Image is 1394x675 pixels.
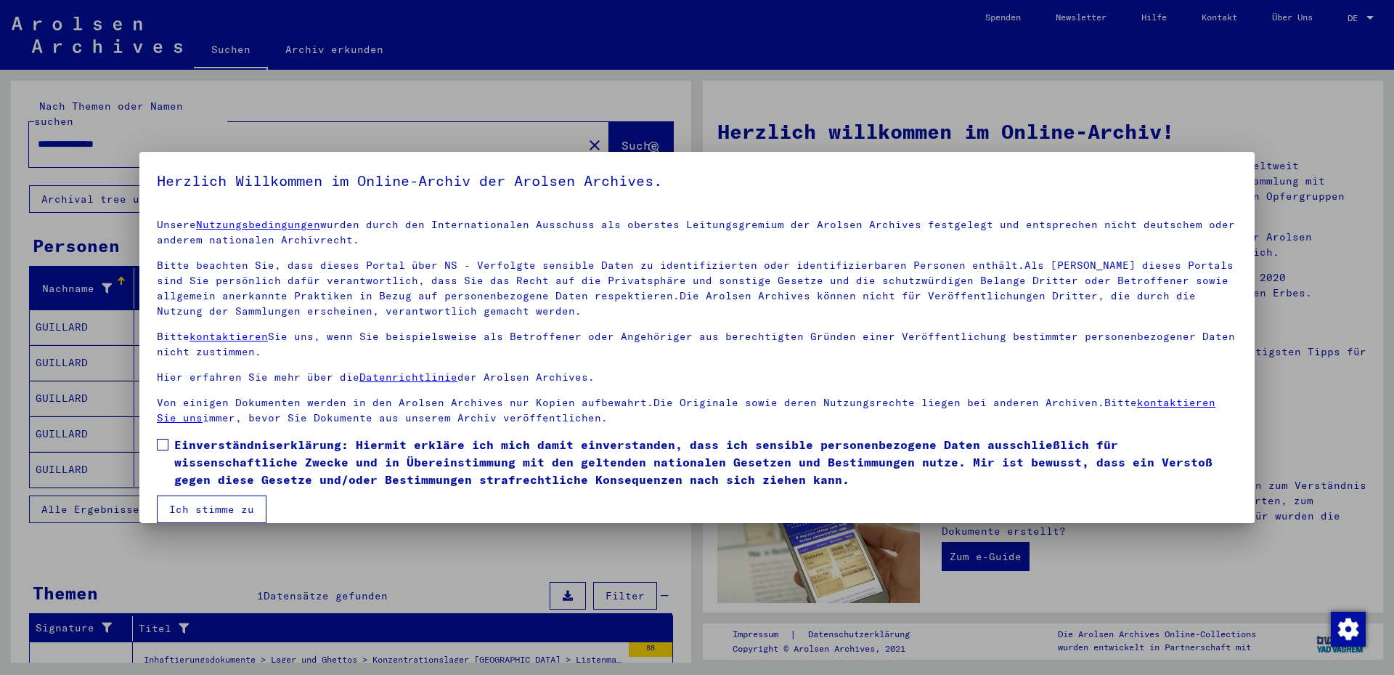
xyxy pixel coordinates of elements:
[174,436,1237,488] span: Einverständniserklärung: Hiermit erkläre ich mich damit einverstanden, dass ich sensible personen...
[157,258,1237,319] p: Bitte beachten Sie, dass dieses Portal über NS - Verfolgte sensible Daten zu identifizierten oder...
[157,370,1237,385] p: Hier erfahren Sie mehr über die der Arolsen Archives.
[196,218,320,231] a: Nutzungsbedingungen
[359,371,457,384] a: Datenrichtlinie
[157,169,1237,193] h5: Herzlich Willkommen im Online-Archiv der Arolsen Archives.
[157,217,1237,248] p: Unsere wurden durch den Internationalen Ausschuss als oberstes Leitungsgremium der Arolsen Archiv...
[189,330,268,343] a: kontaktieren
[157,496,266,523] button: Ich stimme zu
[1331,612,1366,647] img: Zustimmung ändern
[157,395,1237,426] p: Von einigen Dokumenten werden in den Arolsen Archives nur Kopien aufbewahrt.Die Originale sowie d...
[157,329,1237,360] p: Bitte Sie uns, wenn Sie beispielsweise als Betroffener oder Angehöriger aus berechtigten Gründen ...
